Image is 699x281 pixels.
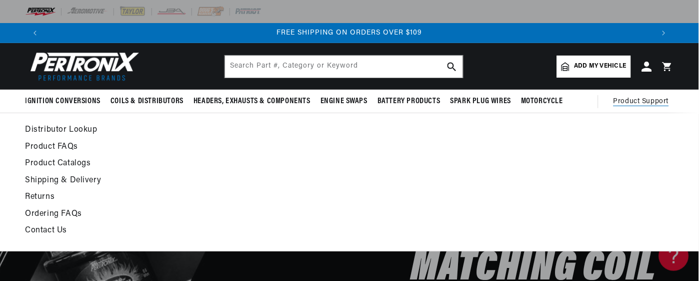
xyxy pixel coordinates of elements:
[25,174,498,188] a: Shipping & Delivery
[25,140,498,154] a: Product FAQs
[521,96,563,107] span: Motorcycle
[654,23,674,43] button: Translation missing: en.sections.announcements.next_announcement
[613,96,669,107] span: Product Support
[320,96,367,107] span: Engine Swaps
[613,90,674,114] summary: Product Support
[574,62,626,71] span: Add my vehicle
[110,96,183,107] span: Coils & Distributors
[25,23,45,43] button: Translation missing: en.sections.announcements.previous_announcement
[25,96,100,107] span: Ignition Conversions
[25,123,498,137] a: Distributor Lookup
[372,90,445,113] summary: Battery Products
[225,56,463,78] input: Search Part #, Category or Keyword
[105,90,188,113] summary: Coils & Distributors
[277,29,422,37] span: FREE SHIPPING ON ORDERS OVER $109
[315,90,372,113] summary: Engine Swaps
[25,90,105,113] summary: Ignition Conversions
[193,96,310,107] span: Headers, Exhausts & Components
[557,56,631,78] a: Add my vehicle
[25,49,140,84] img: Pertronix
[450,96,511,107] span: Spark Plug Wires
[25,207,498,221] a: Ordering FAQs
[188,90,315,113] summary: Headers, Exhausts & Components
[25,224,498,238] a: Contact Us
[25,190,498,204] a: Returns
[516,90,568,113] summary: Motorcycle
[441,56,463,78] button: search button
[377,96,440,107] span: Battery Products
[45,28,654,39] div: 3 of 3
[445,90,516,113] summary: Spark Plug Wires
[25,157,498,171] a: Product Catalogs
[45,28,654,39] div: Announcement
